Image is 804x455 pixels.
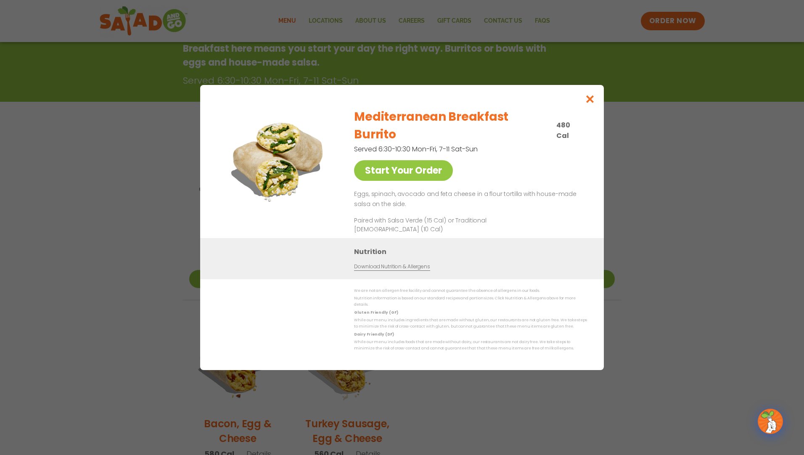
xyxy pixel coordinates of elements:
p: We are not an allergen free facility and cannot guarantee the absence of allergens in our foods. [354,288,587,294]
button: Close modal [577,85,604,113]
p: Served 6:30-10:30 Mon-Fri, 7-11 Sat-Sun [354,144,543,154]
strong: Gluten Friendly (GF) [354,310,398,315]
p: While our menu includes foods that are made without dairy, our restaurants are not dairy free. We... [354,339,587,352]
p: 480 Cal [556,120,584,141]
a: Download Nutrition & Allergens [354,263,430,271]
img: Featured product photo for Mediterranean Breakfast Burrito [219,102,337,220]
p: While our menu includes ingredients that are made without gluten, our restaurants are not gluten ... [354,317,587,330]
h2: Mediterranean Breakfast Burrito [354,108,551,143]
a: Start Your Order [354,160,453,181]
strong: Dairy Friendly (DF) [354,332,394,337]
p: Nutrition information is based on our standard recipes and portion sizes. Click Nutrition & Aller... [354,295,587,308]
p: Paired with Salsa Verde (15 Cal) or Traditional [DEMOGRAPHIC_DATA] (10 Cal) [354,216,510,234]
h3: Nutrition [354,246,591,257]
img: wpChatIcon [759,410,782,433]
p: Eggs, spinach, avocado and feta cheese in a flour tortilla with house-made salsa on the side. [354,189,584,209]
